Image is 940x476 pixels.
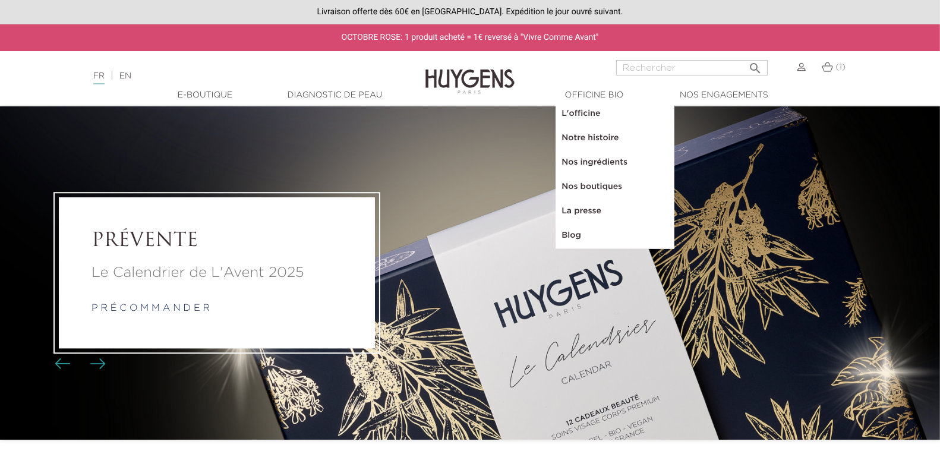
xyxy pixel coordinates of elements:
a: (1) [822,62,846,72]
a: Notre histoire [556,126,674,150]
a: E-Boutique [146,89,264,102]
a: EN [119,72,131,80]
a: Le Calendrier de L'Avent 2025 [92,262,342,283]
a: Blog [556,223,674,248]
a: p r é c o m m a n d e r [92,304,210,313]
a: Officine Bio [535,89,654,102]
a: La presse [556,199,674,223]
a: PRÉVENTE [92,231,342,253]
span: (1) [835,63,846,71]
i:  [749,58,763,72]
input: Rechercher [616,60,768,75]
a: Nos engagements [664,89,783,102]
a: Nos ingrédients [556,150,674,175]
a: L'officine [556,102,674,126]
a: FR [93,72,105,84]
a: Diagnostic de peau [275,89,394,102]
div: Boutons du carrousel [59,355,98,373]
a: Nos boutiques [556,175,674,199]
div: | [87,69,383,83]
img: Huygens [425,50,515,96]
button:  [745,56,766,72]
